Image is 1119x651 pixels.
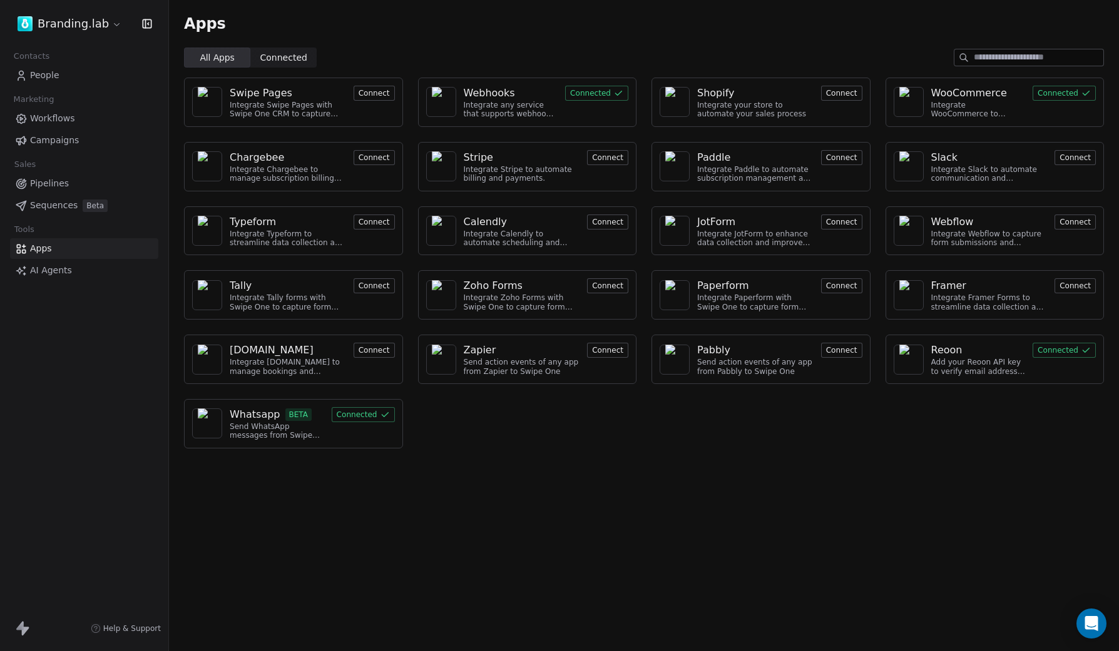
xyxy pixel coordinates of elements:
[821,280,862,291] a: Connect
[464,101,558,119] div: Integrate any service that supports webhooks with Swipe One to capture and automate data workflows.
[354,343,395,358] button: Connect
[426,151,456,181] a: NA
[83,199,108,212] span: Beta
[665,216,684,246] img: NA
[198,151,217,181] img: NA
[354,87,395,99] a: Connect
[230,86,346,101] a: Swipe Pages
[10,130,158,151] a: Campaigns
[464,214,580,230] a: Calendly
[464,230,580,248] div: Integrate Calendly to automate scheduling and event management.
[665,280,684,310] img: NA
[260,51,307,64] span: Connected
[464,343,496,358] div: Zapier
[464,278,523,293] div: Zoho Forms
[821,150,862,165] button: Connect
[697,343,730,358] div: Pabbly
[230,101,346,119] div: Integrate Swipe Pages with Swipe One CRM to capture lead data.
[899,345,918,375] img: NA
[192,216,222,246] a: NA
[697,293,814,311] div: Integrate Paperform with Swipe One to capture form submissions.
[1055,214,1096,230] button: Connect
[821,343,862,358] button: Connect
[587,278,628,293] button: Connect
[821,214,862,230] button: Connect
[931,165,1048,183] div: Integrate Slack to automate communication and collaboration.
[230,230,346,248] div: Integrate Typeform to streamline data collection and customer engagement.
[230,278,252,293] div: Tally
[1055,280,1096,291] a: Connect
[464,214,507,230] div: Calendly
[426,345,456,375] a: NA
[697,358,814,376] div: Send action events of any app from Pabbly to Swipe One
[464,150,493,165] div: Stripe
[665,345,684,375] img: NA
[894,216,924,246] a: NA
[697,214,814,230] a: JotForm
[565,86,628,101] button: Connected
[354,214,395,230] button: Connect
[660,216,690,246] a: NA
[894,151,924,181] a: NA
[660,345,690,375] a: NA
[30,264,72,277] span: AI Agents
[184,14,226,33] span: Apps
[426,280,456,310] a: NA
[10,173,158,194] a: Pipelines
[587,214,628,230] button: Connect
[354,150,395,165] button: Connect
[1055,216,1096,228] a: Connect
[931,278,1048,293] a: Framer
[821,151,862,163] a: Connect
[464,86,515,101] div: Webhooks
[432,87,451,117] img: NA
[565,87,628,99] a: Connected
[697,86,735,101] div: Shopify
[899,151,918,181] img: NA
[426,216,456,246] a: NA
[8,47,55,66] span: Contacts
[697,278,749,293] div: Paperform
[587,216,628,228] a: Connect
[30,134,79,147] span: Campaigns
[931,230,1048,248] div: Integrate Webflow to capture form submissions and automate customer engagement.
[660,280,690,310] a: NA
[899,280,918,310] img: NA
[821,86,862,101] button: Connect
[587,343,628,358] button: Connect
[230,407,324,422] a: WhatsappBETA
[899,87,918,117] img: NA
[30,199,78,212] span: Sequences
[230,407,280,422] div: Whatsapp
[697,150,730,165] div: Paddle
[38,16,109,32] span: Branding.lab
[931,343,963,358] div: Reoon
[198,408,217,438] img: NA
[1055,278,1096,293] button: Connect
[230,150,346,165] a: Chargebee
[354,151,395,163] a: Connect
[30,69,59,82] span: People
[192,87,222,117] a: NA
[697,278,814,293] a: Paperform
[464,150,580,165] a: Stripe
[931,293,1048,311] div: Integrate Framer Forms to streamline data collection and customer engagement.
[198,345,217,375] img: NA
[192,408,222,438] a: NA
[1033,87,1096,99] a: Connected
[931,358,1026,376] div: Add your Reoon API key to verify email address and reduce bounces
[9,155,41,174] span: Sales
[230,422,324,440] div: Send WhatsApp messages from Swipe One to your customers
[91,623,161,633] a: Help & Support
[230,358,346,376] div: Integrate [DOMAIN_NAME] to manage bookings and streamline scheduling.
[15,13,125,34] button: Branding.lab
[931,150,1048,165] a: Slack
[332,407,395,422] button: Connected
[1033,343,1096,358] button: Connected
[354,278,395,293] button: Connect
[30,177,69,190] span: Pipelines
[230,214,346,230] a: Typeform
[332,408,395,420] a: Connected
[697,86,814,101] a: Shopify
[230,293,346,311] div: Integrate Tally forms with Swipe One to capture form data.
